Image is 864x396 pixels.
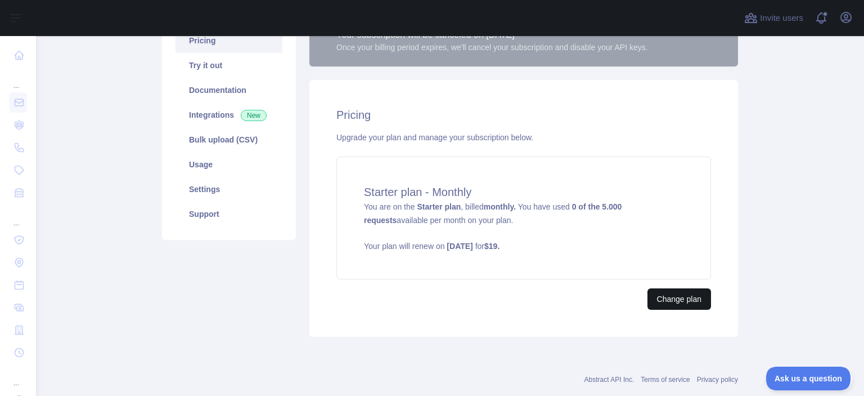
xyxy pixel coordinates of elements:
[584,376,634,384] a: Abstract API Inc.
[484,242,499,251] strong: $ 19 .
[447,242,472,251] strong: [DATE]
[175,127,282,152] a: Bulk upload (CSV)
[647,288,711,310] button: Change plan
[766,367,853,390] iframe: Toggle Customer Support
[175,202,282,226] a: Support
[417,202,461,211] strong: Starter plan
[175,103,282,127] a: Integrations New
[9,365,27,388] div: ...
[364,184,683,200] h4: Starter plan - Monthly
[9,68,27,90] div: ...
[175,177,282,202] a: Settings
[697,376,738,384] a: Privacy policy
[742,9,805,27] button: Invite users
[760,12,803,25] span: Invite users
[364,202,683,252] span: You are on the , billed You have used available per month on your plan.
[641,376,690,384] a: Terms of service
[175,152,282,177] a: Usage
[336,42,648,53] div: Once your billing period expires, we'll cancel your subscription and disable your API keys.
[484,202,516,211] strong: monthly.
[175,53,282,78] a: Try it out
[336,107,711,123] h2: Pricing
[364,241,683,252] p: Your plan will renew on for
[175,28,282,53] a: Pricing
[336,132,711,143] div: Upgrade your plan and manage your subscription below.
[9,205,27,228] div: ...
[175,78,282,103] a: Documentation
[241,110,267,121] span: New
